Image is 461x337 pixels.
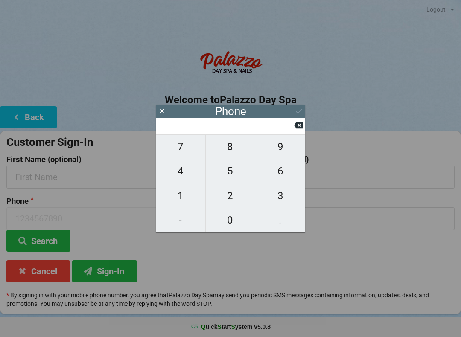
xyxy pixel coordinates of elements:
button: 8 [206,134,256,159]
button: 4 [156,159,206,183]
span: 3 [255,187,305,205]
button: 0 [206,208,256,232]
button: 3 [255,183,305,208]
span: 6 [255,162,305,180]
span: 7 [156,138,205,156]
button: 6 [255,159,305,183]
button: 2 [206,183,256,208]
span: 1 [156,187,205,205]
button: 5 [206,159,256,183]
button: 1 [156,183,206,208]
span: 0 [206,211,255,229]
span: 9 [255,138,305,156]
button: 9 [255,134,305,159]
span: 8 [206,138,255,156]
span: 5 [206,162,255,180]
div: Phone [215,107,246,116]
span: 2 [206,187,255,205]
span: 4 [156,162,205,180]
button: 7 [156,134,206,159]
